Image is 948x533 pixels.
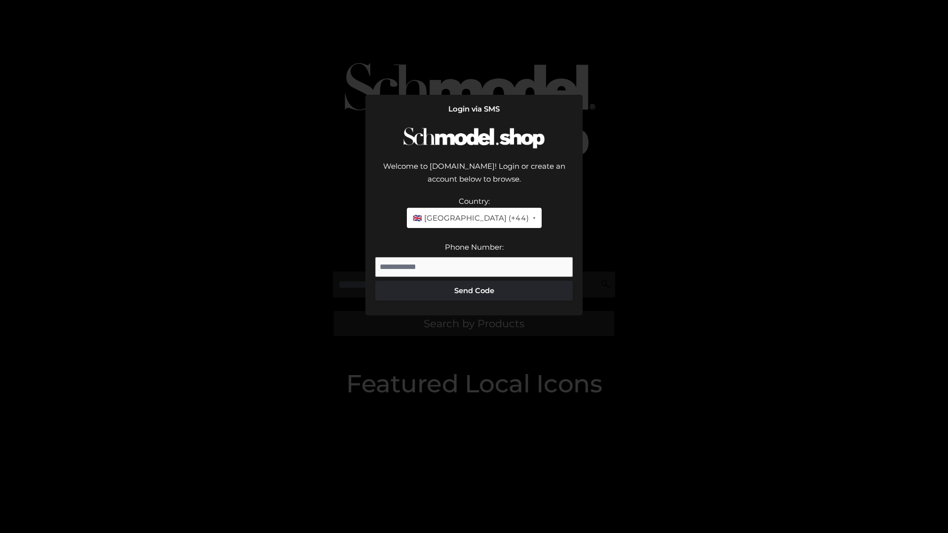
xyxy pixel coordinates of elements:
[459,196,490,206] label: Country:
[400,118,548,157] img: Schmodel Logo
[375,281,573,301] button: Send Code
[445,242,504,252] label: Phone Number:
[375,105,573,114] h2: Login via SMS
[375,160,573,195] div: Welcome to [DOMAIN_NAME]! Login or create an account below to browse.
[413,212,529,225] span: 🇬🇧 [GEOGRAPHIC_DATA] (+44)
